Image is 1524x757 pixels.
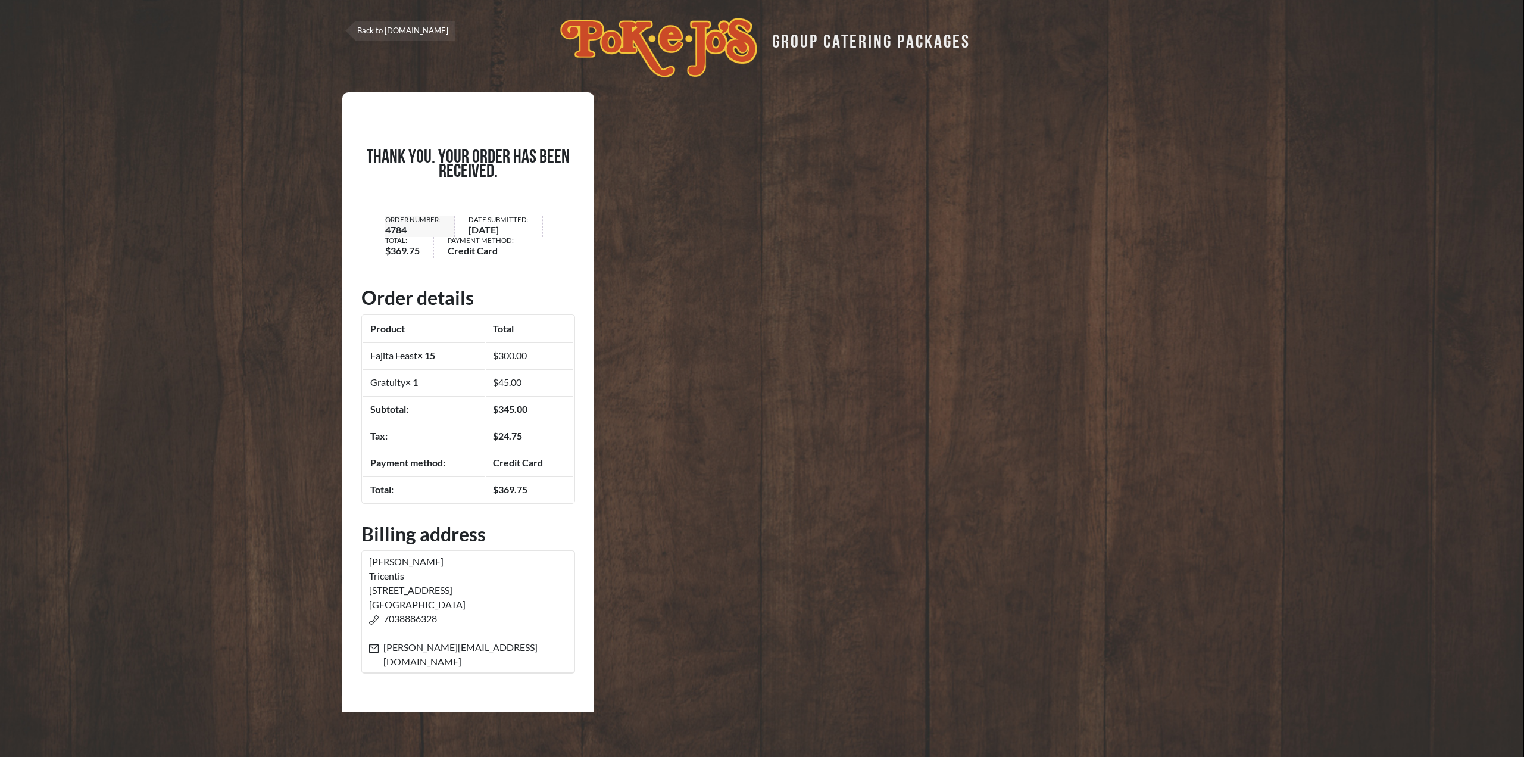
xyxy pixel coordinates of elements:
[493,484,498,495] span: $
[493,430,498,441] span: $
[417,350,435,361] strong: × 15
[363,396,485,422] th: Subtotal:
[361,286,575,309] h2: Order details
[363,369,485,395] td: Gratuity
[385,216,455,237] li: Order number:
[361,523,575,546] h2: Billing address
[361,550,575,674] address: [PERSON_NAME] Tricentis [STREET_ADDRESS] [GEOGRAPHIC_DATA]
[486,450,573,475] td: Credit Card
[763,27,970,51] div: GROUP CATERING PACKAGES
[469,216,543,237] li: Date Submitted:
[385,245,420,256] bdi: 369.75
[493,484,527,495] span: 369.75
[363,476,485,502] th: Total:
[469,223,529,237] strong: [DATE]
[369,640,567,669] p: [PERSON_NAME][EMAIL_ADDRESS][DOMAIN_NAME]
[385,223,441,237] strong: 4784
[385,245,391,256] span: $
[405,376,418,388] strong: × 1
[448,237,527,258] li: Payment method:
[493,350,527,361] bdi: 300.00
[448,244,514,258] strong: Credit Card
[493,403,498,415] span: $
[361,149,575,178] p: Thank you. Your order has been received.
[385,237,434,258] li: Total:
[486,316,573,341] th: Total
[345,21,455,41] a: Back to [DOMAIN_NAME]
[493,350,498,361] span: $
[363,423,485,448] th: Tax:
[363,316,485,341] th: Product
[363,342,485,368] td: Fajita Feast
[493,430,522,441] span: 24.75
[493,376,521,388] bdi: 45.00
[369,612,567,626] p: 7038886328
[560,18,757,77] img: logo.svg
[363,450,485,475] th: Payment method:
[493,376,498,388] span: $
[493,403,527,415] span: 345.00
